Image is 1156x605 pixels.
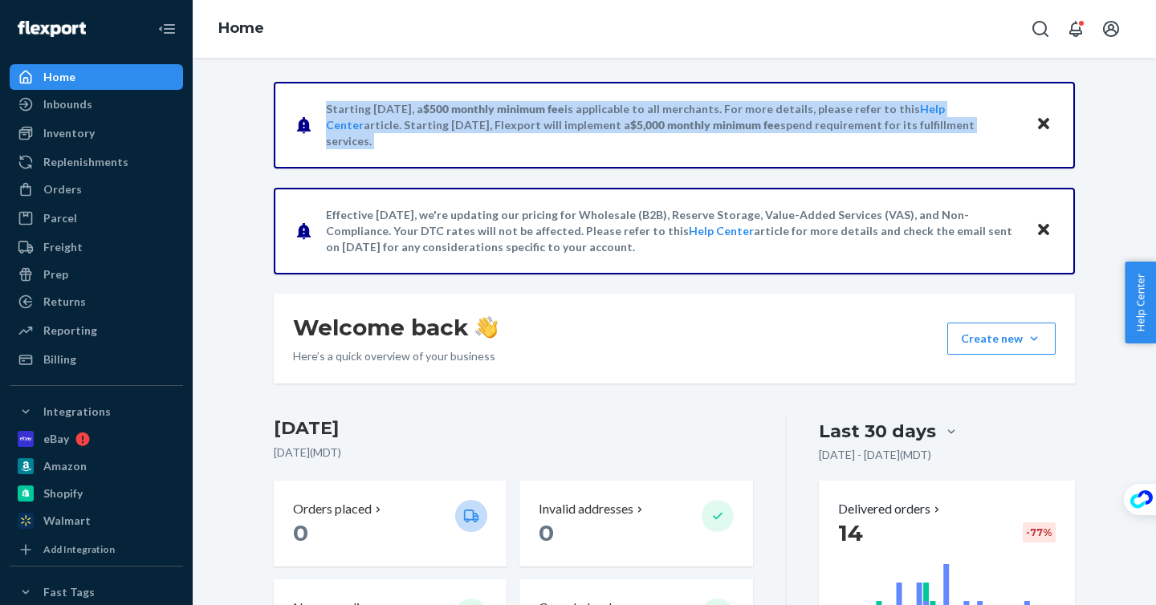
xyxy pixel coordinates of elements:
div: Amazon [43,458,87,474]
img: Flexport logo [18,21,86,37]
a: Replenishments [10,149,183,175]
a: Home [10,64,183,90]
div: Fast Tags [43,584,95,600]
div: -77 % [1023,522,1056,542]
button: Close [1033,219,1054,242]
div: eBay [43,431,69,447]
a: Home [218,19,264,37]
p: Effective [DATE], we're updating our pricing for Wholesale (B2B), Reserve Storage, Value-Added Se... [326,207,1020,255]
button: Help Center [1125,262,1156,343]
button: Create new [947,323,1056,355]
button: Delivered orders [838,500,943,518]
span: $5,000 monthly minimum fee [630,118,780,132]
p: Starting [DATE], a is applicable to all merchants. For more details, please refer to this article... [326,101,1020,149]
h3: [DATE] [274,416,753,441]
div: Inventory [43,125,95,141]
button: Open Search Box [1024,13,1056,45]
a: Billing [10,347,183,372]
span: 14 [838,519,863,546]
img: hand-wave emoji [475,316,498,339]
p: Here’s a quick overview of your business [293,348,498,364]
span: 0 [293,519,308,546]
a: eBay [10,426,183,452]
div: Reporting [43,323,97,339]
div: Shopify [43,485,83,501]
div: Returns [43,294,86,310]
div: Add Integration [43,542,115,556]
a: Reporting [10,318,183,343]
div: Freight [43,239,83,255]
a: Returns [10,289,183,315]
div: Home [43,69,75,85]
button: Open account menu [1095,13,1127,45]
button: Integrations [10,399,183,424]
a: Shopify [10,481,183,506]
a: Walmart [10,508,183,534]
a: Amazon [10,453,183,479]
a: Prep [10,262,183,287]
button: Invalid addresses 0 [519,481,752,566]
span: $500 monthly minimum fee [423,102,564,116]
div: Prep [43,266,68,282]
div: Walmart [43,513,91,529]
button: Orders placed 0 [274,481,507,566]
a: Freight [10,234,183,260]
button: Fast Tags [10,579,183,605]
p: Orders placed [293,500,372,518]
p: [DATE] ( MDT ) [274,445,753,461]
a: Help Center [689,224,754,238]
p: [DATE] - [DATE] ( MDT ) [819,447,931,463]
button: Open notifications [1060,13,1092,45]
div: Last 30 days [819,419,936,444]
a: Orders [10,177,183,202]
a: Add Integration [10,540,183,559]
button: Close Navigation [151,13,183,45]
div: Replenishments [43,154,128,170]
h1: Welcome back [293,313,498,342]
button: Close [1033,113,1054,136]
span: 0 [539,519,554,546]
div: Parcel [43,210,77,226]
div: Integrations [43,404,111,420]
div: Orders [43,181,82,197]
div: Inbounds [43,96,92,112]
a: Parcel [10,205,183,231]
ol: breadcrumbs [206,6,277,52]
p: Invalid addresses [539,500,633,518]
a: Inbounds [10,91,183,117]
a: Inventory [10,120,183,146]
div: Billing [43,351,76,367]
